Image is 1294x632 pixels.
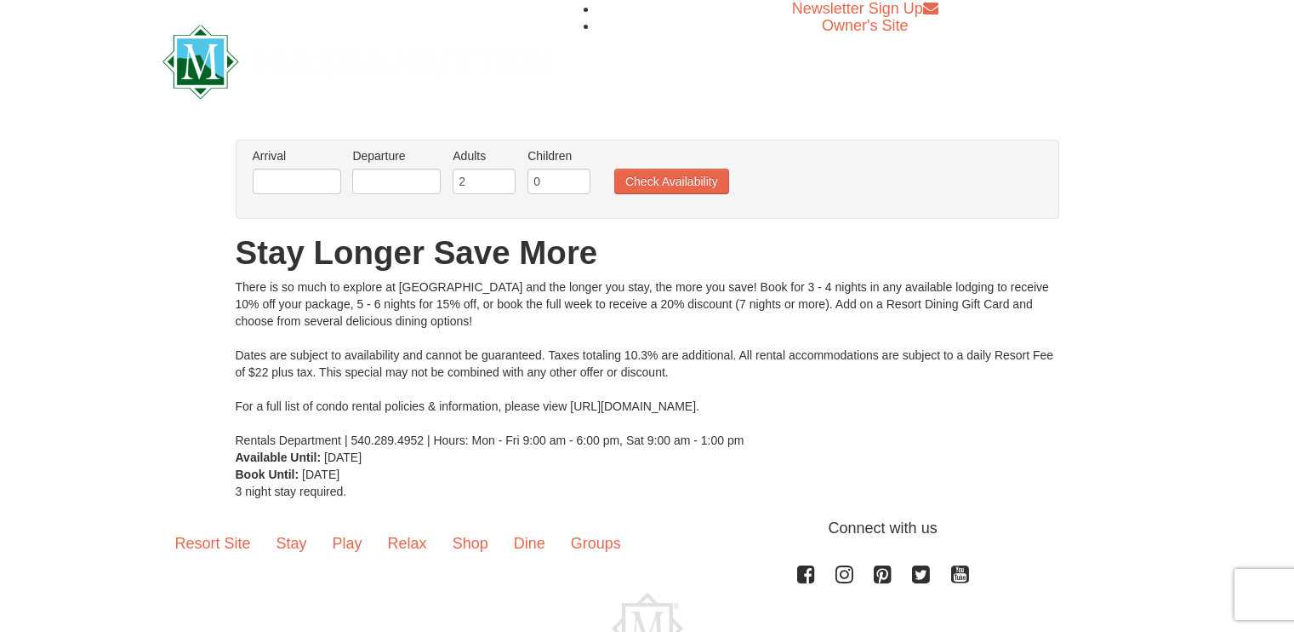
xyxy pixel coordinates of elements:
[264,517,320,570] a: Stay
[614,169,729,194] button: Check Availability
[501,517,558,570] a: Dine
[352,147,441,164] label: Departure
[253,147,341,164] label: Arrival
[236,451,322,464] strong: Available Until:
[822,17,908,34] a: Owner's Site
[320,517,375,570] a: Play
[324,451,362,464] span: [DATE]
[302,468,339,481] span: [DATE]
[162,517,1132,540] p: Connect with us
[236,236,1059,270] h1: Stay Longer Save More
[453,147,516,164] label: Adults
[236,468,299,481] strong: Book Until:
[375,517,440,570] a: Relax
[527,147,590,164] label: Children
[236,485,347,498] span: 3 night stay required.
[558,517,634,570] a: Groups
[162,517,264,570] a: Resort Site
[162,25,552,99] img: Massanutten Resort Logo
[236,279,1059,449] div: There is so much to explore at [GEOGRAPHIC_DATA] and the longer you stay, the more you save! Book...
[162,39,552,79] a: Massanutten Resort
[440,517,501,570] a: Shop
